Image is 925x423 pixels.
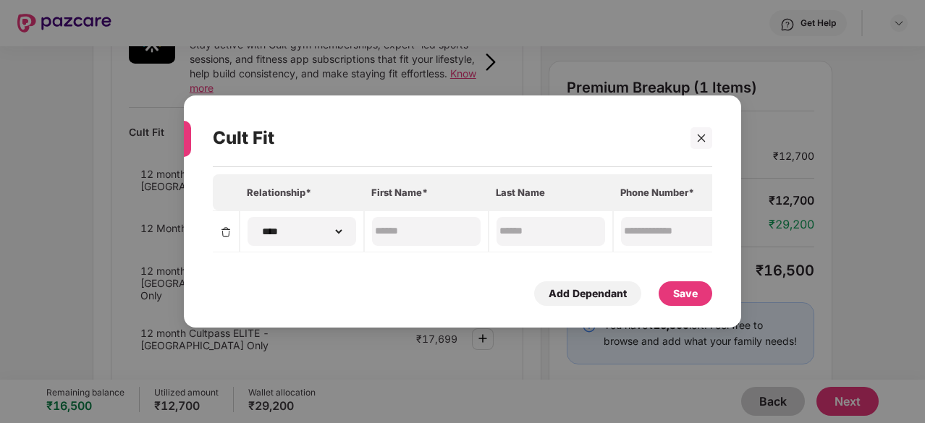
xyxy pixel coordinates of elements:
[364,174,489,210] th: First Name*
[549,286,627,302] div: Add Dependant
[696,133,706,143] span: close
[613,174,738,210] th: Phone Number*
[240,174,364,210] th: Relationship*
[673,286,698,302] div: Save
[220,226,232,238] img: svg+xml;base64,PHN2ZyBpZD0iRGVsZXRlLTMyeDMyIiB4bWxucz0iaHR0cDovL3d3dy53My5vcmcvMjAwMC9zdmciIHdpZH...
[213,110,671,166] div: Cult Fit
[489,174,613,210] th: Last Name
